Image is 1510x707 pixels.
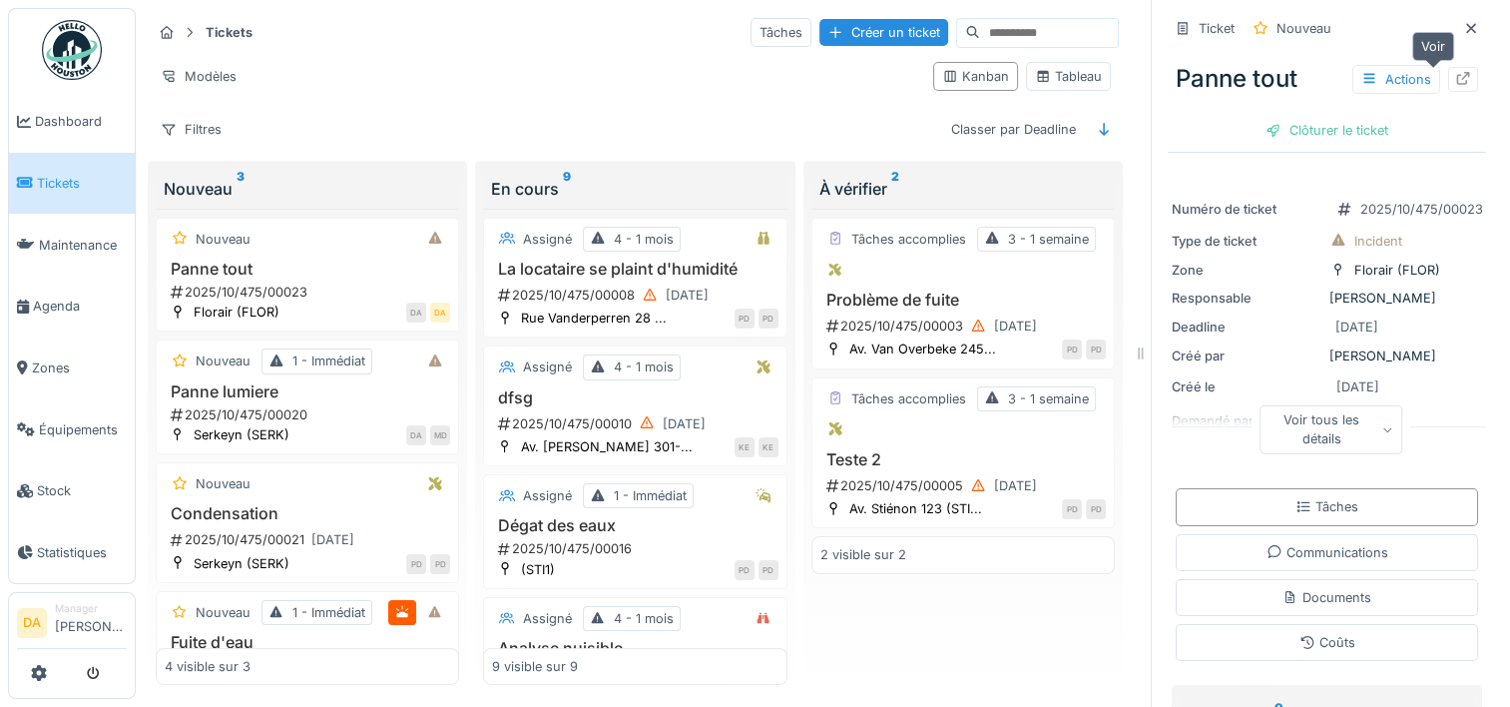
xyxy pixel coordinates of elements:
[196,230,251,249] div: Nouveau
[1172,289,1321,308] div: Responsable
[169,283,450,302] div: 2025/10/475/00023
[196,603,251,622] div: Nouveau
[17,608,47,638] li: DA
[1172,347,1321,365] div: Créé par
[523,609,572,628] div: Assigné
[169,527,450,552] div: 2025/10/475/00021
[491,177,778,201] div: En cours
[851,389,966,408] div: Tâches accomplies
[1008,230,1089,249] div: 3 - 1 semaine
[521,309,667,328] div: Rue Vanderperren 28 ...
[292,603,365,622] div: 1 - Immédiat
[37,481,127,500] span: Stock
[194,303,279,322] div: Florair (FLOR)
[9,338,135,399] a: Zones
[1172,200,1321,219] div: Numéro de ticket
[735,437,755,457] div: KE
[9,398,135,460] a: Équipements
[198,23,260,42] strong: Tickets
[1258,117,1396,144] div: Clôturer le ticket
[492,516,777,535] h3: Dégat des eaux
[9,460,135,522] a: Stock
[563,177,571,201] sup: 9
[492,657,578,676] div: 9 visible sur 9
[55,601,127,644] li: [PERSON_NAME]
[292,352,365,370] div: 1 - Immédiat
[820,450,1106,469] h3: Teste 2
[430,303,450,323] div: DA
[1062,340,1082,359] div: PD
[735,560,755,580] div: PD
[9,522,135,584] a: Statistiques
[492,639,777,658] h3: Analyse nuisible
[1259,405,1403,453] div: Voir tous les détails
[851,230,966,249] div: Tâches accomplies
[1299,633,1355,652] div: Coûts
[614,486,687,505] div: 1 - Immédiat
[1035,67,1102,86] div: Tableau
[666,286,709,305] div: [DATE]
[164,177,451,201] div: Nouveau
[523,357,572,376] div: Assigné
[196,474,251,493] div: Nouveau
[523,230,572,249] div: Assigné
[735,309,755,329] div: PD
[33,297,127,316] span: Agenda
[614,609,674,628] div: 4 - 1 mois
[194,425,289,444] div: Serkeyn (SERK)
[1168,53,1486,105] div: Panne tout
[165,633,450,652] h3: Fuite d'eau
[1360,200,1483,219] div: 2025/10/475/00023
[496,539,777,558] div: 2025/10/475/00016
[165,504,450,523] h3: Condensation
[37,543,127,562] span: Statistiques
[39,236,127,255] span: Maintenance
[663,414,706,433] div: [DATE]
[492,260,777,279] h3: La locataire se plaint d'humidité
[1276,19,1331,38] div: Nouveau
[994,476,1037,495] div: [DATE]
[237,177,245,201] sup: 3
[430,554,450,574] div: PD
[32,358,127,377] span: Zones
[17,601,127,649] a: DA Manager[PERSON_NAME]
[1412,32,1454,61] div: Voir
[9,214,135,276] a: Maintenance
[751,18,811,47] div: Tâches
[165,382,450,401] h3: Panne lumiere
[521,437,693,456] div: Av. [PERSON_NAME] 301-...
[406,425,426,445] div: DA
[35,112,127,131] span: Dashboard
[311,530,354,549] div: [DATE]
[614,357,674,376] div: 4 - 1 mois
[849,340,996,358] div: Av. Van Overbeke 245...
[196,352,251,370] div: Nouveau
[758,437,778,457] div: KE
[492,388,777,407] h3: dfsg
[1172,318,1321,337] div: Deadline
[820,291,1106,310] h3: Problème de fuite
[1295,497,1358,516] div: Tâches
[165,657,251,676] div: 4 visible sur 3
[820,545,906,564] div: 2 visible sur 2
[430,425,450,445] div: MD
[1172,377,1321,396] div: Créé le
[758,560,778,580] div: PD
[406,554,426,574] div: PD
[9,276,135,338] a: Agenda
[942,115,1085,144] div: Classer par Deadline
[614,230,674,249] div: 4 - 1 mois
[849,499,982,518] div: Av. Stiénon 123 (STI...
[523,486,572,505] div: Assigné
[994,317,1037,336] div: [DATE]
[496,283,777,308] div: 2025/10/475/00008
[1266,543,1388,562] div: Communications
[169,405,450,424] div: 2025/10/475/00020
[1336,377,1379,396] div: [DATE]
[37,174,127,193] span: Tickets
[1062,499,1082,519] div: PD
[152,115,231,144] div: Filtres
[152,62,246,91] div: Modèles
[824,314,1106,339] div: 2025/10/475/00003
[1352,65,1440,94] div: Actions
